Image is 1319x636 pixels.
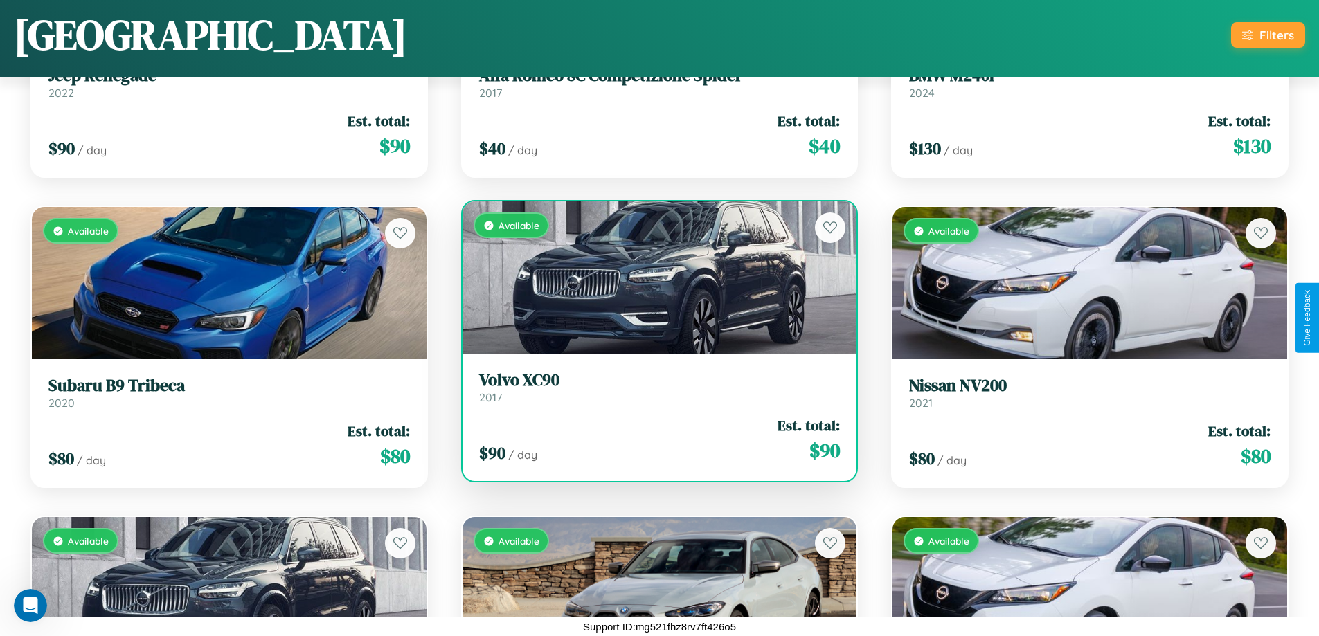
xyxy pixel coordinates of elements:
[48,447,74,470] span: $ 80
[508,448,537,462] span: / day
[909,137,941,160] span: $ 130
[1233,132,1271,160] span: $ 130
[14,6,407,63] h1: [GEOGRAPHIC_DATA]
[778,415,840,435] span: Est. total:
[1259,28,1294,42] div: Filters
[78,143,107,157] span: / day
[479,66,841,86] h3: Alfa Romeo 8C Competizione Spider
[944,143,973,157] span: / day
[1208,421,1271,441] span: Est. total:
[809,437,840,464] span: $ 90
[809,132,840,160] span: $ 40
[48,376,410,396] h3: Subaru B9 Tribeca
[583,617,736,636] p: Support ID: mg521fhz8rv7ft426o5
[77,453,106,467] span: / day
[937,453,967,467] span: / day
[479,370,841,404] a: Volvo XC902017
[1241,442,1271,470] span: $ 80
[380,442,410,470] span: $ 80
[909,447,935,470] span: $ 80
[479,442,505,464] span: $ 90
[348,111,410,131] span: Est. total:
[928,225,969,237] span: Available
[348,421,410,441] span: Est. total:
[479,390,502,404] span: 2017
[1208,111,1271,131] span: Est. total:
[1231,22,1305,48] button: Filters
[14,589,47,622] iframe: Intercom live chat
[48,66,410,100] a: Jeep Renegade2022
[909,86,935,100] span: 2024
[479,370,841,390] h3: Volvo XC90
[499,219,539,231] span: Available
[68,535,109,547] span: Available
[479,137,505,160] span: $ 40
[48,396,75,410] span: 2020
[928,535,969,547] span: Available
[1302,290,1312,346] div: Give Feedback
[909,376,1271,410] a: Nissan NV2002021
[479,86,502,100] span: 2017
[48,376,410,410] a: Subaru B9 Tribeca2020
[909,396,933,410] span: 2021
[778,111,840,131] span: Est. total:
[379,132,410,160] span: $ 90
[479,66,841,100] a: Alfa Romeo 8C Competizione Spider2017
[508,143,537,157] span: / day
[48,86,74,100] span: 2022
[48,137,75,160] span: $ 90
[909,376,1271,396] h3: Nissan NV200
[499,535,539,547] span: Available
[68,225,109,237] span: Available
[909,66,1271,100] a: BMW M240i2024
